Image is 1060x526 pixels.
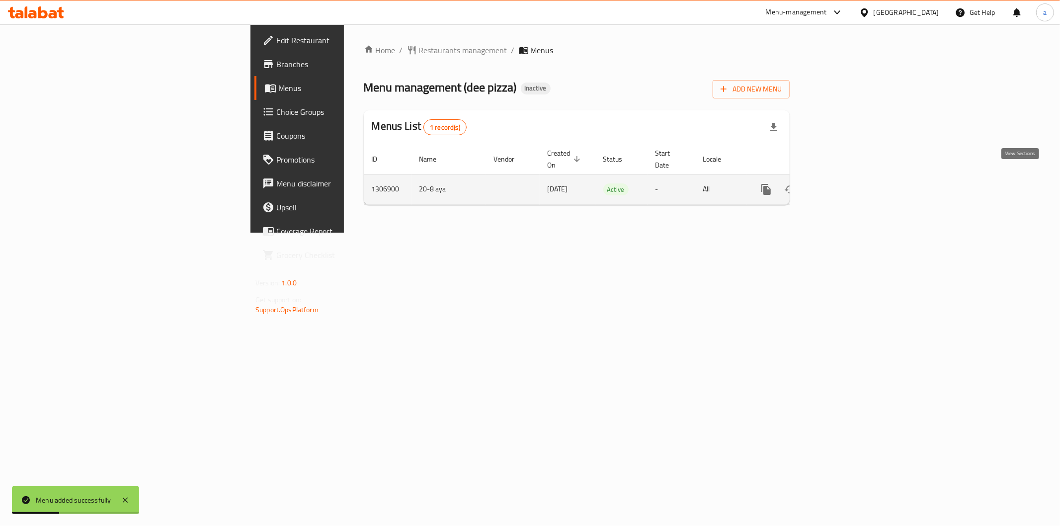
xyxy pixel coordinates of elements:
span: Get support on: [255,293,301,306]
button: more [754,177,778,201]
span: Inactive [521,84,551,92]
li: / [511,44,515,56]
span: Add New Menu [721,83,782,95]
span: Menu management ( dee pizza ) [364,76,517,98]
a: Branches [254,52,427,76]
span: Coverage Report [276,225,419,237]
td: - [648,174,695,204]
span: Status [603,153,636,165]
span: Menus [278,82,419,94]
a: Choice Groups [254,100,427,124]
span: Vendor [494,153,528,165]
span: 1.0.0 [281,276,297,289]
span: Branches [276,58,419,70]
h2: Menus List [372,119,467,135]
th: Actions [746,144,858,175]
td: All [695,174,746,204]
a: Coverage Report [254,219,427,243]
span: Choice Groups [276,106,419,118]
div: [GEOGRAPHIC_DATA] [874,7,939,18]
span: Locale [703,153,734,165]
a: Menu disclaimer [254,172,427,195]
a: Grocery Checklist [254,243,427,267]
div: Menu added successfully [36,495,111,506]
span: Name [419,153,450,165]
a: Coupons [254,124,427,148]
div: Export file [762,115,786,139]
a: Upsell [254,195,427,219]
a: Promotions [254,148,427,172]
div: Active [603,183,629,195]
span: 1 record(s) [424,123,466,132]
span: Edit Restaurant [276,34,419,46]
span: Coupons [276,130,419,142]
button: Add New Menu [713,80,790,98]
span: Menu disclaimer [276,177,419,189]
a: Support.OpsPlatform [255,303,319,316]
div: Menu-management [766,6,827,18]
span: Menus [531,44,554,56]
span: ID [372,153,391,165]
span: Grocery Checklist [276,249,419,261]
span: [DATE] [548,182,568,195]
a: Edit Restaurant [254,28,427,52]
span: Active [603,184,629,195]
span: Promotions [276,154,419,166]
a: Menus [254,76,427,100]
span: Created On [548,147,583,171]
a: Restaurants management [407,44,507,56]
td: 20-8 aya [411,174,486,204]
nav: breadcrumb [364,44,790,56]
table: enhanced table [364,144,858,205]
span: Start Date [655,147,683,171]
span: Restaurants management [419,44,507,56]
span: a [1043,7,1047,18]
div: Total records count [423,119,467,135]
div: Inactive [521,83,551,94]
span: Version: [255,276,280,289]
span: Upsell [276,201,419,213]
